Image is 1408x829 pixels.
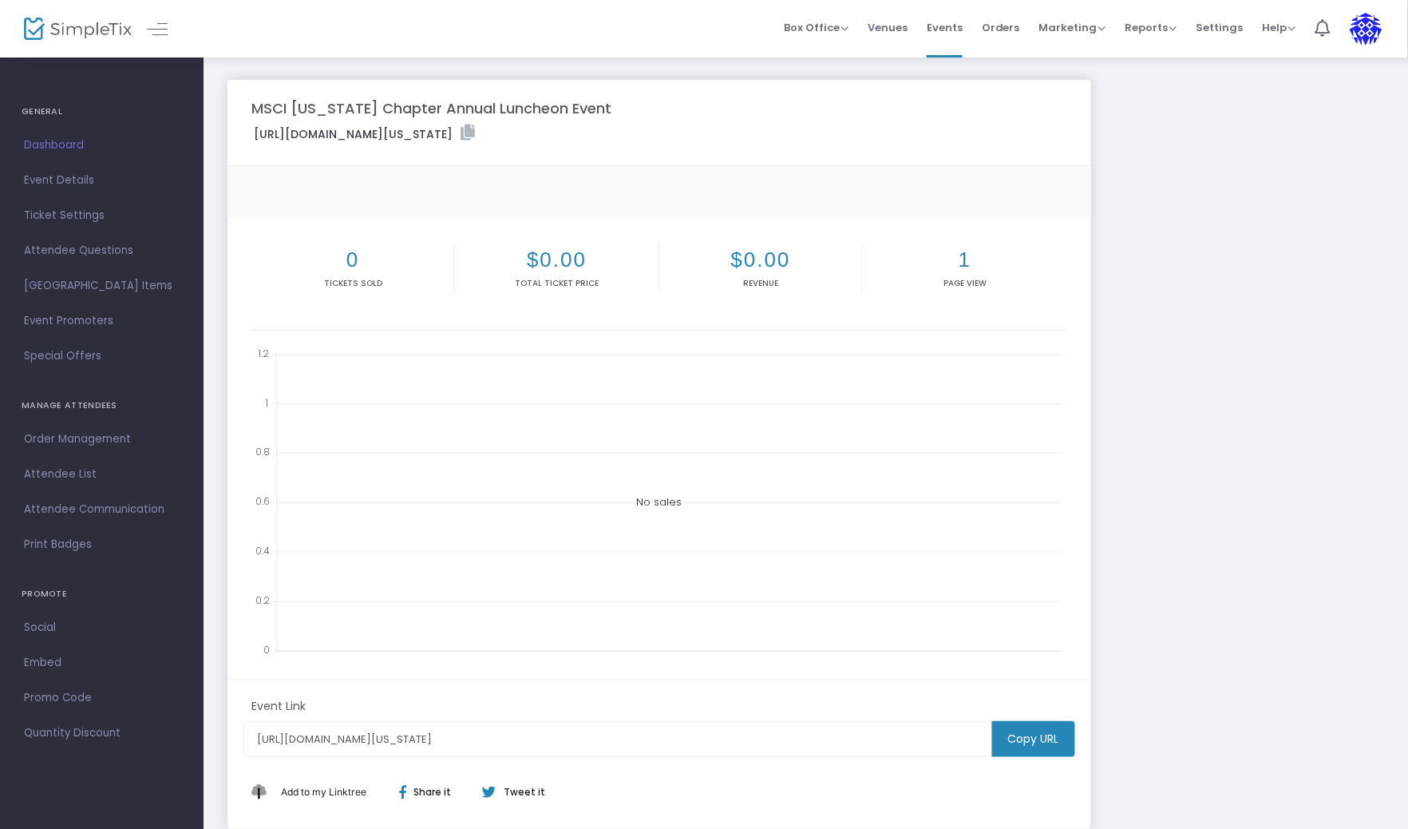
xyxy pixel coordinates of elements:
[383,785,482,799] div: Share it
[251,784,277,799] img: linktree
[24,240,180,261] span: Attendee Questions
[254,125,475,143] label: [URL][DOMAIN_NAME][US_STATE]
[1263,20,1296,35] span: Help
[866,277,1063,289] p: Page View
[467,785,553,799] div: Tweet it
[24,429,180,450] span: Order Management
[868,7,908,48] span: Venues
[662,248,859,272] h2: $0.00
[255,248,451,272] h2: 0
[251,97,611,119] m-panel-title: MSCI [US_STATE] Chapter Annual Luncheon Event
[24,170,180,191] span: Event Details
[982,7,1020,48] span: Orders
[24,652,180,673] span: Embed
[927,7,963,48] span: Events
[22,96,182,128] h4: GENERAL
[277,773,370,811] button: Add This to My Linktree
[24,499,180,520] span: Attendee Communication
[866,248,1063,272] h2: 1
[24,617,180,638] span: Social
[251,698,306,715] m-panel-subtitle: Event Link
[255,277,451,289] p: Tickets sold
[458,277,655,289] p: Total Ticket Price
[24,276,180,296] span: [GEOGRAPHIC_DATA] Items
[24,205,180,226] span: Ticket Settings
[24,688,180,708] span: Promo Code
[662,277,859,289] p: Revenue
[22,578,182,610] h4: PROMOTE
[24,135,180,156] span: Dashboard
[1196,7,1244,48] span: Settings
[281,786,366,798] span: Add to my Linktree
[22,390,182,422] h4: MANAGE ATTENDEES
[24,723,180,744] span: Quantity Discount
[24,534,180,555] span: Print Badges
[24,311,180,331] span: Event Promoters
[251,343,1067,662] div: No sales
[1039,20,1106,35] span: Marketing
[24,464,180,485] span: Attendee List
[784,20,848,35] span: Box Office
[1125,20,1177,35] span: Reports
[458,248,655,272] h2: $0.00
[24,346,180,367] span: Special Offers
[992,721,1075,757] m-button: Copy URL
